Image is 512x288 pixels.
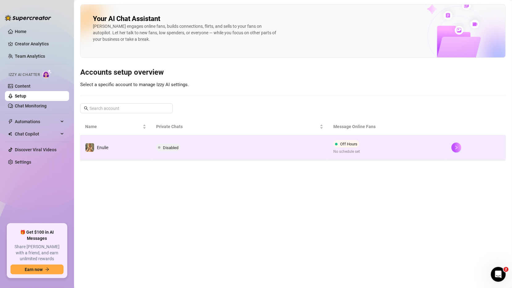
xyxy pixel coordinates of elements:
[340,142,357,146] span: Off Hours
[10,244,64,262] span: Share [PERSON_NAME] with a friend, and earn unlimited rewards
[163,145,178,150] span: Disabled
[85,143,94,152] img: Enulie
[42,69,52,78] img: AI Chatter
[15,117,59,127] span: Automations
[80,118,151,135] th: Name
[15,160,31,165] a: Settings
[25,267,43,272] span: Earn now
[15,94,26,98] a: Setup
[5,15,51,21] img: logo-BBDzfeDw.svg
[15,103,47,108] a: Chat Monitoring
[84,106,88,111] span: search
[504,267,509,272] span: 2
[85,123,141,130] span: Name
[97,145,108,150] span: Enulie
[15,39,64,49] a: Creator Analytics
[80,68,506,77] h3: Accounts setup overview
[10,229,64,241] span: 🎁 Get $100 in AI Messages
[156,123,319,130] span: Private Chats
[10,265,64,274] button: Earn nowarrow-right
[452,143,461,152] button: right
[15,84,31,89] a: Content
[491,267,506,282] iframe: Intercom live chat
[8,132,12,136] img: Chat Copilot
[80,82,189,87] span: Select a specific account to manage Izzy AI settings.
[93,23,278,43] div: [PERSON_NAME] engages online fans, builds connections, flirts, and sells to your fans on autopilo...
[454,145,459,150] span: right
[333,149,362,155] span: No schedule set
[15,129,59,139] span: Chat Copilot
[8,119,13,124] span: thunderbolt
[151,118,329,135] th: Private Chats
[93,15,160,23] h2: Your AI Chat Assistant
[15,29,27,34] a: Home
[15,147,56,152] a: Discover Viral Videos
[9,72,40,78] span: Izzy AI Chatter
[328,118,447,135] th: Message Online Fans
[45,267,49,272] span: arrow-right
[89,105,164,112] input: Search account
[15,54,45,59] a: Team Analytics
